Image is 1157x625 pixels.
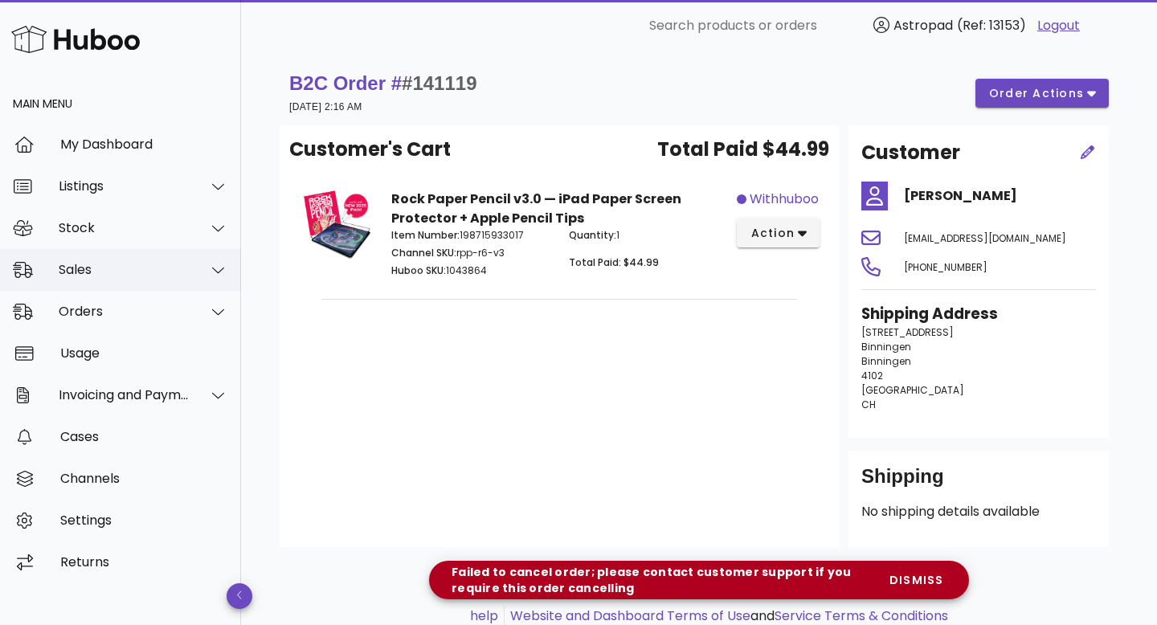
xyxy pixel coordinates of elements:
[861,383,964,397] span: [GEOGRAPHIC_DATA]
[60,471,228,486] div: Channels
[988,85,1085,102] span: order actions
[861,464,1096,502] div: Shipping
[391,246,456,259] span: Channel SKU:
[391,263,550,278] p: 1043864
[957,16,1026,35] span: (Ref: 13153)
[292,571,1106,590] p: All Rights Reserved. Copyright 2025 - [DOMAIN_NAME]
[861,138,960,167] h2: Customer
[289,101,362,112] small: [DATE] 2:16 AM
[59,304,190,319] div: Orders
[904,260,987,274] span: [PHONE_NUMBER]
[861,369,883,382] span: 4102
[289,72,477,94] strong: B2C Order #
[60,513,228,528] div: Settings
[11,22,140,56] img: Huboo Logo
[657,135,829,164] span: Total Paid $44.99
[391,246,550,260] p: rpp-r6-v3
[442,564,876,596] div: Failed to cancel order; please contact customer support if you require this order cancelling
[391,190,681,227] strong: Rock Paper Pencil v3.0 — iPad Paper Screen Protector + Apple Pencil Tips
[889,572,943,589] span: dismiss
[750,225,795,242] span: action
[59,220,190,235] div: Stock
[60,429,228,444] div: Cases
[402,72,476,94] span: #141119
[569,228,727,243] p: 1
[750,190,819,209] span: withhuboo
[60,137,228,152] div: My Dashboard
[861,340,911,353] span: Binningen
[302,190,372,259] img: Product Image
[391,228,550,243] p: 198715933017
[737,219,820,247] button: action
[510,607,750,625] a: Website and Dashboard Terms of Use
[59,178,190,194] div: Listings
[904,231,1066,245] span: [EMAIL_ADDRESS][DOMAIN_NAME]
[861,398,876,411] span: CH
[861,354,911,368] span: Binningen
[861,502,1096,521] p: No shipping details available
[59,262,190,277] div: Sales
[60,554,228,570] div: Returns
[775,607,948,625] a: Service Terms & Conditions
[289,135,451,164] span: Customer's Cart
[391,228,460,242] span: Item Number:
[876,564,956,596] button: dismiss
[893,16,953,35] span: Astropad
[975,79,1109,108] button: order actions
[904,186,1096,206] h4: [PERSON_NAME]
[1037,16,1080,35] a: Logout
[861,325,954,339] span: [STREET_ADDRESS]
[861,303,1096,325] h3: Shipping Address
[391,263,446,277] span: Huboo SKU:
[569,228,616,242] span: Quantity:
[569,255,659,269] span: Total Paid: $44.99
[60,345,228,361] div: Usage
[470,607,498,625] a: help
[59,387,190,402] div: Invoicing and Payments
